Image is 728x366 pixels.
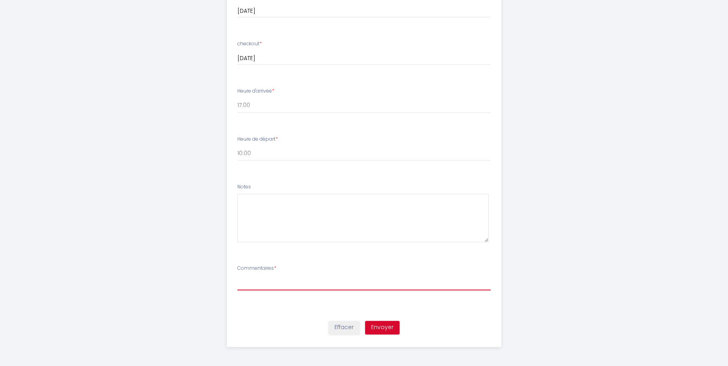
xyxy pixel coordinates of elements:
[237,183,251,191] label: Notes
[237,40,262,48] label: checkout
[328,321,360,334] button: Effacer
[237,265,276,272] label: Commentaires
[237,87,274,95] label: Heure d'arrivée
[237,135,278,143] label: Heure de départ
[365,321,400,334] button: Envoyer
